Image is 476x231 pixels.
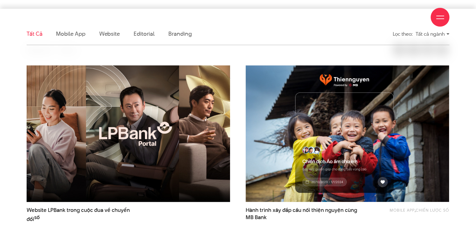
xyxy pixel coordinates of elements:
[246,65,449,202] img: thumb
[34,214,40,221] span: số
[246,214,267,221] span: MB Bank
[27,207,139,221] a: Website LPBank trong cuộc đua về chuyển đổisố
[368,207,449,218] div: ,
[27,207,139,221] span: Website LPBank trong cuộc đua về chuyển đổi
[416,207,449,213] a: Chiến lược số
[390,207,415,213] a: Mobile app
[246,207,358,221] span: Hành trình xây đắp cầu nối thiện nguyện cùng
[246,207,358,221] a: Hành trình xây đắp cầu nối thiện nguyện cùngMB Bank
[17,59,240,208] img: LPBank portal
